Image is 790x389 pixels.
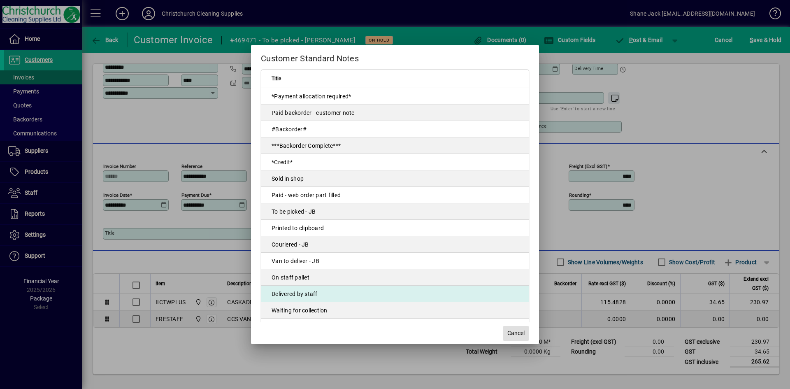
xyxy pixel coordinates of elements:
td: #Backorder# [261,121,529,137]
td: To be picked - JB [261,203,529,220]
button: Cancel [503,326,529,341]
td: Paid backorder - customer note [261,105,529,121]
td: Van to deliver - JB [261,253,529,269]
td: Delivered by staff [261,286,529,302]
td: To be picked - [PERSON_NAME] [261,319,529,335]
td: On staff pallet [261,269,529,286]
td: Waiting for collection [261,302,529,319]
h2: Customer Standard Notes [251,45,539,69]
td: Paid - web order part filled [261,187,529,203]
td: *Payment allocation required* [261,88,529,105]
td: Printed to clipboard [261,220,529,236]
td: Sold in shop [261,170,529,187]
span: Cancel [507,329,525,338]
td: Couriered - JB [261,236,529,253]
span: Title [272,74,281,83]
